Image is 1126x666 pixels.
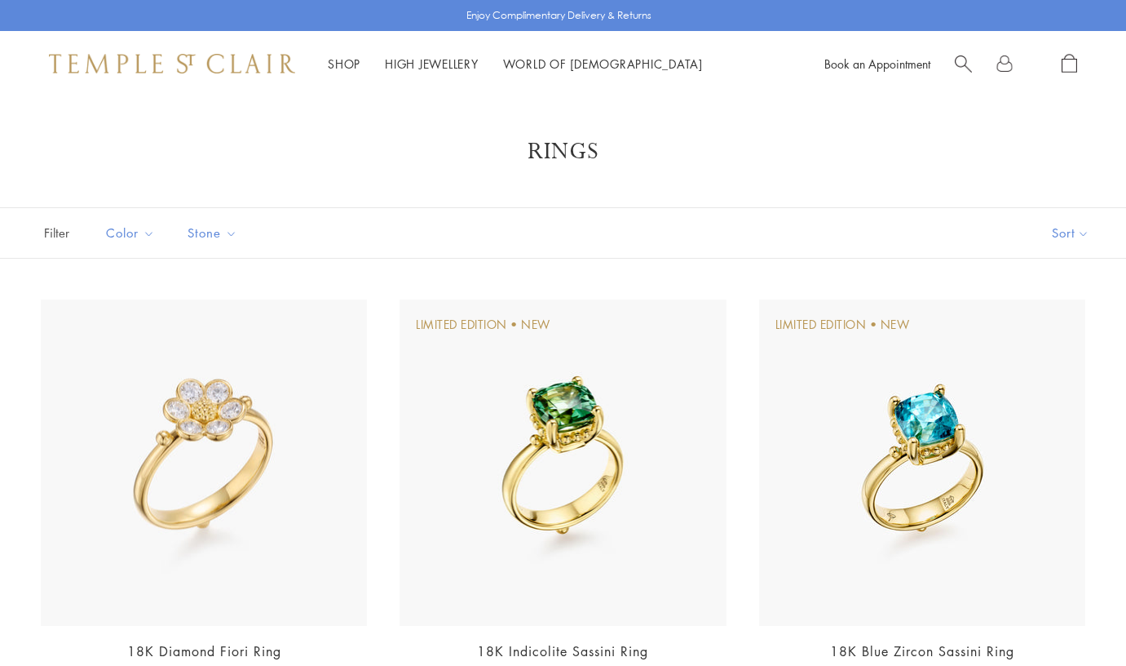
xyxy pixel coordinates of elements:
[127,642,281,660] a: 18K Diamond Fiori Ring
[416,316,550,334] div: Limited Edition • New
[775,316,910,334] div: Limited Edition • New
[466,7,651,24] p: Enjoy Complimentary Delivery & Returns
[1015,208,1126,258] button: Show sort by
[759,300,1085,626] img: R46849-SASBZ579
[830,642,1014,660] a: 18K Blue Zircon Sassini Ring
[98,223,167,243] span: Color
[503,55,703,72] a: World of [DEMOGRAPHIC_DATA]World of [DEMOGRAPHIC_DATA]
[400,300,726,626] img: R46849-SASIN305
[328,55,360,72] a: ShopShop
[179,223,249,243] span: Stone
[49,54,295,73] img: Temple St. Clair
[65,137,1061,166] h1: Rings
[41,300,367,626] img: R31883-FIORI
[175,215,249,251] button: Stone
[385,55,479,72] a: High JewelleryHigh Jewellery
[824,55,930,72] a: Book an Appointment
[328,54,703,74] nav: Main navigation
[1062,54,1077,74] a: Open Shopping Bag
[94,215,167,251] button: Color
[955,54,972,74] a: Search
[477,642,648,660] a: 18K Indicolite Sassini Ring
